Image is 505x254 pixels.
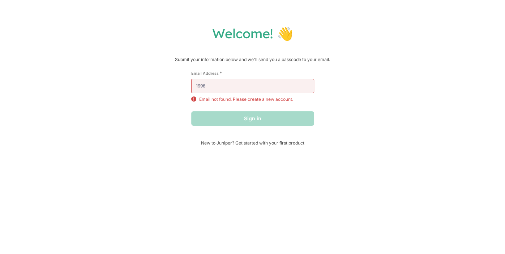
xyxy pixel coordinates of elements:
input: email@example.com [191,79,314,93]
span: New to Juniper? Get started with your first product [191,140,314,146]
p: Email not found. Please create a new account. [199,96,293,103]
span: This field is required. [220,70,222,76]
label: Email Address [191,70,314,76]
p: Submit your information below and we'll send you a passcode to your email. [7,56,498,63]
h1: Welcome! 👋 [7,25,498,42]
